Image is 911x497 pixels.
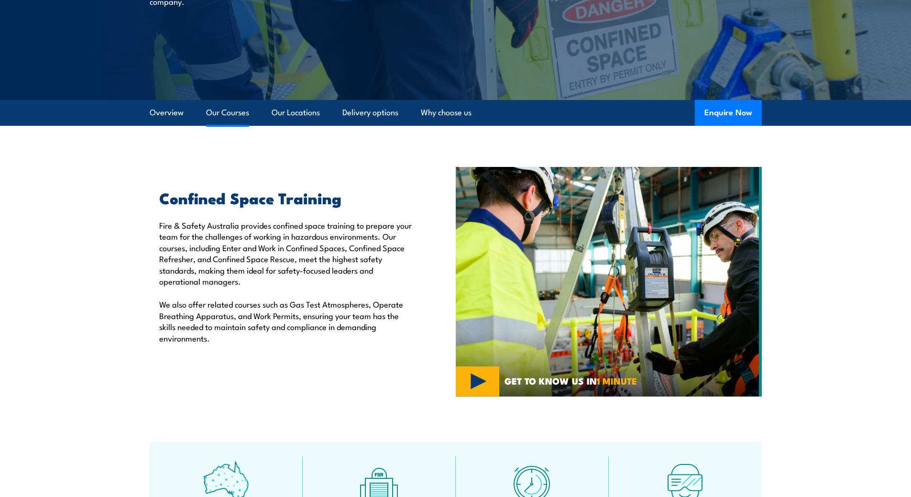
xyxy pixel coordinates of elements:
span: GET TO KNOW US IN [505,376,637,385]
img: Confined Space Courses Australia [456,167,762,397]
a: Our Courses [206,100,249,125]
button: Enquire Now [695,100,762,126]
a: Delivery options [342,100,398,125]
a: Why choose us [421,100,472,125]
p: Fire & Safety Australia provides confined space training to prepare your team for the challenges ... [159,220,412,287]
strong: 1 MINUTE [597,374,637,387]
h2: Confined Space Training [159,191,412,204]
a: Overview [150,100,184,125]
p: We also offer related courses such as Gas Test Atmospheres, Operate Breathing Apparatus, and Work... [159,298,412,343]
a: Our Locations [272,100,320,125]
